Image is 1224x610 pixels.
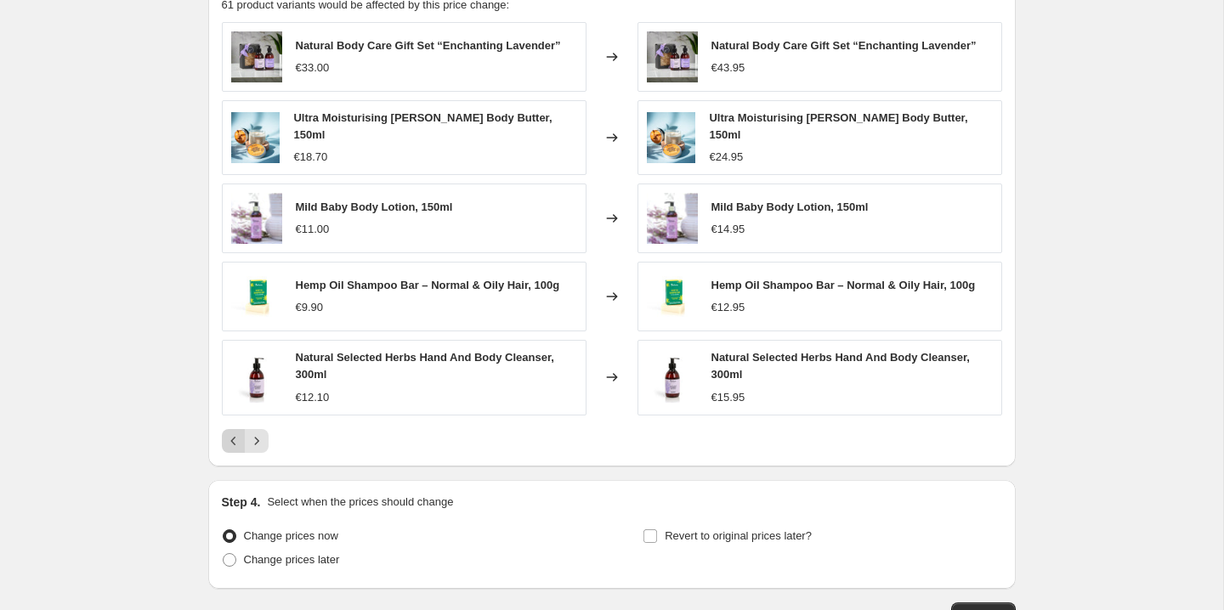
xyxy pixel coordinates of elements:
div: €12.10 [296,389,330,406]
h2: Step 4. [222,494,261,511]
span: Hemp Oil Shampoo Bar – Normal & Oily Hair, 100g [296,279,560,291]
span: Natural Selected Herbs Hand And Body Cleanser, 300ml [296,351,554,381]
div: €33.00 [296,59,330,76]
img: mild-baby-body-lotion-150ml-725f66b3_80x.jpg [647,193,698,244]
span: Natural Selected Herbs Hand And Body Cleanser, 300ml [711,351,970,381]
span: Hemp Oil Shampoo Bar – Normal & Oily Hair, 100g [711,279,976,291]
div: €14.95 [711,221,745,238]
span: Mild Baby Body Lotion, 150ml [296,201,453,213]
div: €11.00 [296,221,330,238]
div: €43.95 [711,59,745,76]
img: mild-baby-body-lotion-150ml-725f66b3_80x.jpg [231,193,282,244]
img: natural-body-care-gift-set-enchanting-lavender-3d8a4477_80x.jpg [647,31,698,82]
button: Next [245,429,269,453]
img: hemp-oil-shampoo-bar-normal-oily-hair-100g-0111361f_80x.jpg [231,271,282,322]
p: Select when the prices should change [267,494,453,511]
div: €9.90 [296,299,324,316]
img: natural-selected-herbs-hand-and-body-cleanser-300ml-bbf10ac2_80x.jpg [647,352,698,403]
img: natural-body-care-gift-set-enchanting-lavender-3d8a4477_80x.jpg [231,31,282,82]
img: ultra-moisturising-shea-body-butter-150ml-0259e87a_80x.jpg [231,112,280,163]
span: Natural Body Care Gift Set “Enchanting Lavender” [296,39,561,52]
div: €12.95 [711,299,745,316]
span: Ultra Moisturising [PERSON_NAME] Body Butter, 150ml [293,111,552,141]
span: Ultra Moisturising [PERSON_NAME] Body Butter, 150ml [709,111,967,141]
nav: Pagination [222,429,269,453]
img: natural-selected-herbs-hand-and-body-cleanser-300ml-bbf10ac2_80x.jpg [231,352,282,403]
img: ultra-moisturising-shea-body-butter-150ml-0259e87a_80x.jpg [647,112,696,163]
img: hemp-oil-shampoo-bar-normal-oily-hair-100g-0111361f_80x.jpg [647,271,698,322]
span: Change prices now [244,529,338,542]
div: €15.95 [711,389,745,406]
span: Natural Body Care Gift Set “Enchanting Lavender” [711,39,977,52]
span: Change prices later [244,553,340,566]
span: Revert to original prices later? [665,529,812,542]
span: Mild Baby Body Lotion, 150ml [711,201,869,213]
button: Previous [222,429,246,453]
div: €18.70 [293,149,327,166]
div: €24.95 [709,149,743,166]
